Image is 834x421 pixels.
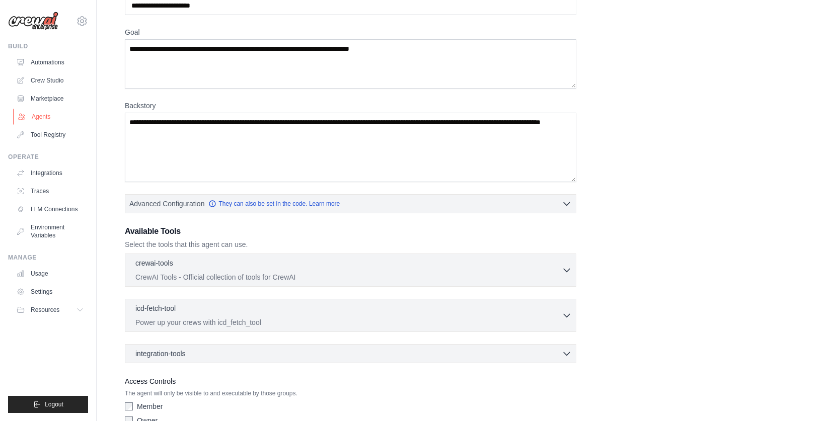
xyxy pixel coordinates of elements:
div: Operate [8,153,88,161]
span: Logout [45,400,63,408]
label: Access Controls [125,375,576,387]
label: Member [137,401,163,411]
label: Goal [125,27,576,37]
a: Usage [12,266,88,282]
button: crewai-tools CrewAI Tools - Official collection of tools for CrewAI [129,258,572,282]
p: Select the tools that this agent can use. [125,239,576,249]
a: They can also be set in the code. Learn more [208,200,340,208]
button: Logout [8,396,88,413]
p: icd-fetch-tool [135,303,176,313]
a: Traces [12,183,88,199]
a: Agents [13,109,89,125]
img: Logo [8,12,58,31]
a: Tool Registry [12,127,88,143]
a: Environment Variables [12,219,88,243]
a: Automations [12,54,88,70]
button: integration-tools [129,349,572,359]
a: Settings [12,284,88,300]
p: Power up your crews with icd_fetch_tool [135,317,562,327]
button: icd-fetch-tool Power up your crews with icd_fetch_tool [129,303,572,327]
p: crewai-tools [135,258,173,268]
div: Manage [8,254,88,262]
span: Advanced Configuration [129,199,204,209]
h3: Available Tools [125,225,576,237]
a: Crew Studio [12,72,88,89]
button: Resources [12,302,88,318]
span: Resources [31,306,59,314]
label: Backstory [125,101,576,111]
span: integration-tools [135,349,186,359]
p: CrewAI Tools - Official collection of tools for CrewAI [135,272,562,282]
div: Build [8,42,88,50]
p: The agent will only be visible to and executable by those groups. [125,389,576,397]
a: LLM Connections [12,201,88,217]
button: Advanced Configuration They can also be set in the code. Learn more [125,195,576,213]
a: Integrations [12,165,88,181]
a: Marketplace [12,91,88,107]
